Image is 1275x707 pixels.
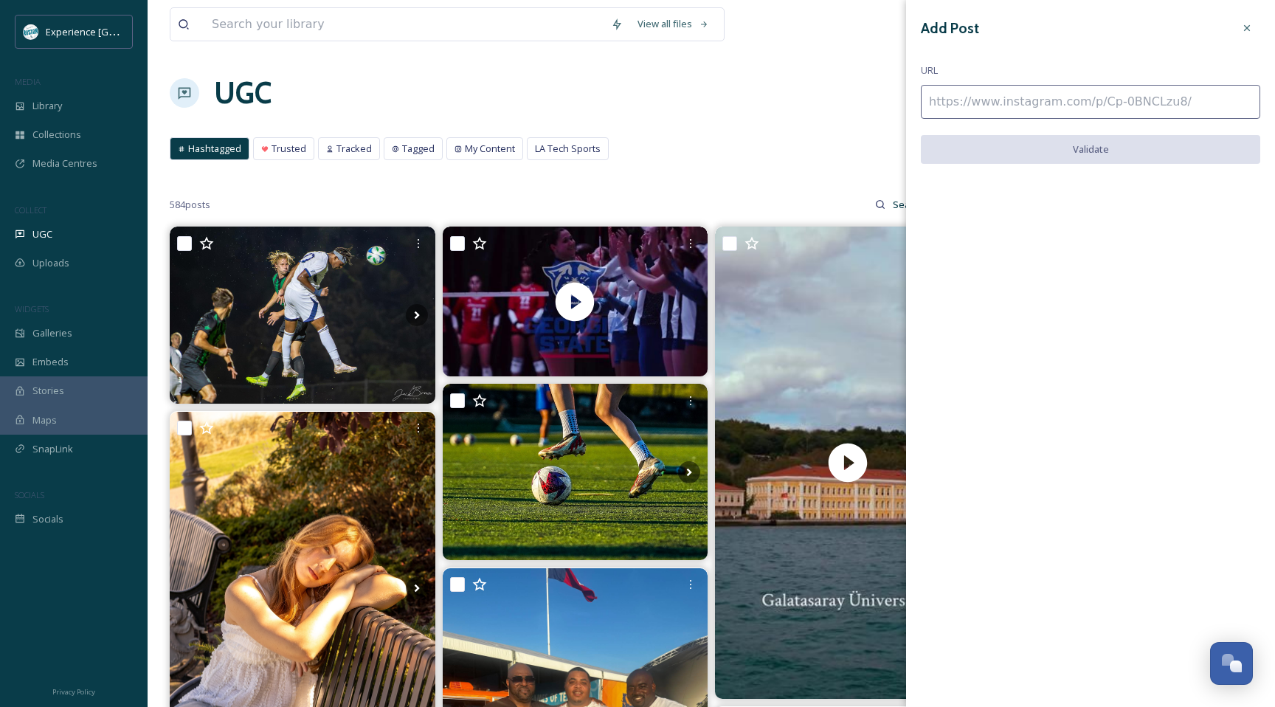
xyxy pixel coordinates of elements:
span: Stories [32,384,64,398]
button: Validate [921,135,1260,164]
img: 24IZHUKKFBA4HCESFN4PRDEIEY.avif [24,24,38,39]
img: Yesterday’s preparation is today’s execution ✅ #BarkLouder | #EarnTheRight [443,384,708,560]
span: LA Tech Sports [535,142,601,156]
span: URL [921,63,938,77]
span: Collections [32,128,81,142]
img: Sept. 28 — Georgia Southern upsets #4 Marshall in a stunning matchup. #ncaa #ncaasoccer #soccer #... [170,227,435,404]
span: WIDGETS [15,303,49,314]
a: Privacy Policy [52,682,95,700]
span: Hashtagged [188,142,241,156]
span: SnapLink [32,442,73,456]
h3: Add Post [921,18,979,39]
span: Embeds [32,355,69,369]
span: MEDIA [15,76,41,87]
span: Trusted [272,142,306,156]
img: thumbnail [442,227,708,376]
video: #galatasaray #gsu #ciragan [715,227,981,699]
img: thumbnail [715,227,981,699]
a: View all files [630,10,716,38]
span: UGC [32,227,52,241]
span: Privacy Policy [52,687,95,697]
span: Tracked [336,142,372,156]
input: Search your library [204,8,604,41]
span: Galleries [32,326,72,340]
span: My Content [465,142,515,156]
span: Tagged [402,142,435,156]
a: UGC [214,71,272,115]
span: SOCIALS [15,489,44,500]
video: Region play has started! What home game will you attend this season? Come support your gsu_courtv... [442,227,708,376]
button: Open Chat [1210,642,1253,685]
span: Socials [32,512,63,526]
span: 584 posts [170,198,210,212]
span: Library [32,99,62,113]
input: https://www.instagram.com/p/Cp-0BNCLzu8/ [921,85,1260,119]
input: Search [885,190,933,219]
span: COLLECT [15,204,46,215]
span: Media Centres [32,156,97,170]
span: Uploads [32,256,69,270]
span: Maps [32,413,57,427]
span: Experience [GEOGRAPHIC_DATA] [46,24,192,38]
